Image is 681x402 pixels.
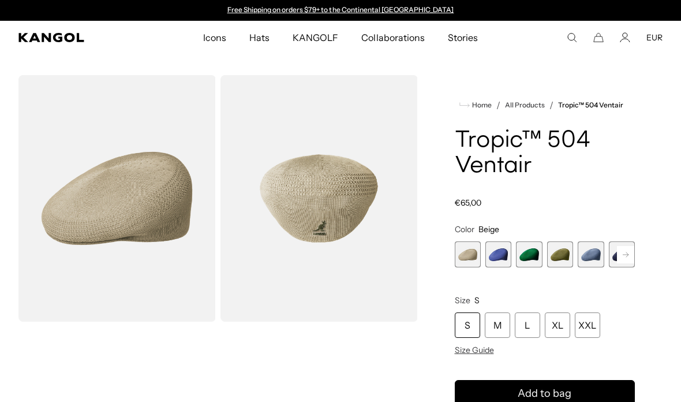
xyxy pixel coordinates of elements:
span: Stories [448,21,478,54]
img: color-beige [18,75,216,322]
a: Account [620,32,630,43]
span: Icons [203,21,226,54]
div: M [485,312,510,338]
h1: Tropic™ 504 Ventair [455,128,635,179]
label: Beige [455,241,481,267]
a: All Products [505,101,545,109]
a: Stories [436,21,489,54]
label: Starry Blue [485,241,511,267]
div: 5 of 22 [578,241,604,267]
label: DENIM BLUE [578,241,604,267]
div: XXL [575,312,600,338]
span: Hats [249,21,270,54]
img: color-beige [220,75,418,322]
a: Tropic™ 504 Ventair [558,101,624,109]
div: 1 of 22 [455,241,481,267]
span: Size Guide [455,345,494,355]
label: Navy [609,241,635,267]
button: Cart [593,32,604,43]
span: Add to bag [518,386,571,401]
span: Beige [478,224,499,234]
div: 4 of 22 [547,241,573,267]
div: L [515,312,540,338]
button: EUR [646,32,663,43]
a: Home [459,100,492,110]
li: / [492,98,500,112]
div: 2 of 22 [485,241,511,267]
div: Announcement [222,6,459,15]
span: €65,00 [455,198,481,208]
span: Size [455,295,470,306]
li: / [545,98,553,112]
a: KANGOLF [281,21,350,54]
div: 3 of 22 [516,241,542,267]
label: Green [547,241,573,267]
span: Home [470,101,492,109]
label: Masters Green [516,241,542,267]
a: Collaborations [350,21,436,54]
slideshow-component: Announcement bar [222,6,459,15]
summary: Search here [567,32,577,43]
div: XL [545,312,570,338]
span: Color [455,224,474,234]
div: 6 of 22 [609,241,635,267]
span: KANGOLF [293,21,338,54]
div: S [455,312,480,338]
a: Hats [238,21,281,54]
span: S [474,295,480,306]
a: Icons [192,21,238,54]
a: Kangol [18,33,134,42]
div: 1 of 2 [222,6,459,15]
a: Free Shipping on orders $79+ to the Continental [GEOGRAPHIC_DATA] [227,5,454,14]
span: Collaborations [361,21,424,54]
nav: breadcrumbs [455,98,635,112]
